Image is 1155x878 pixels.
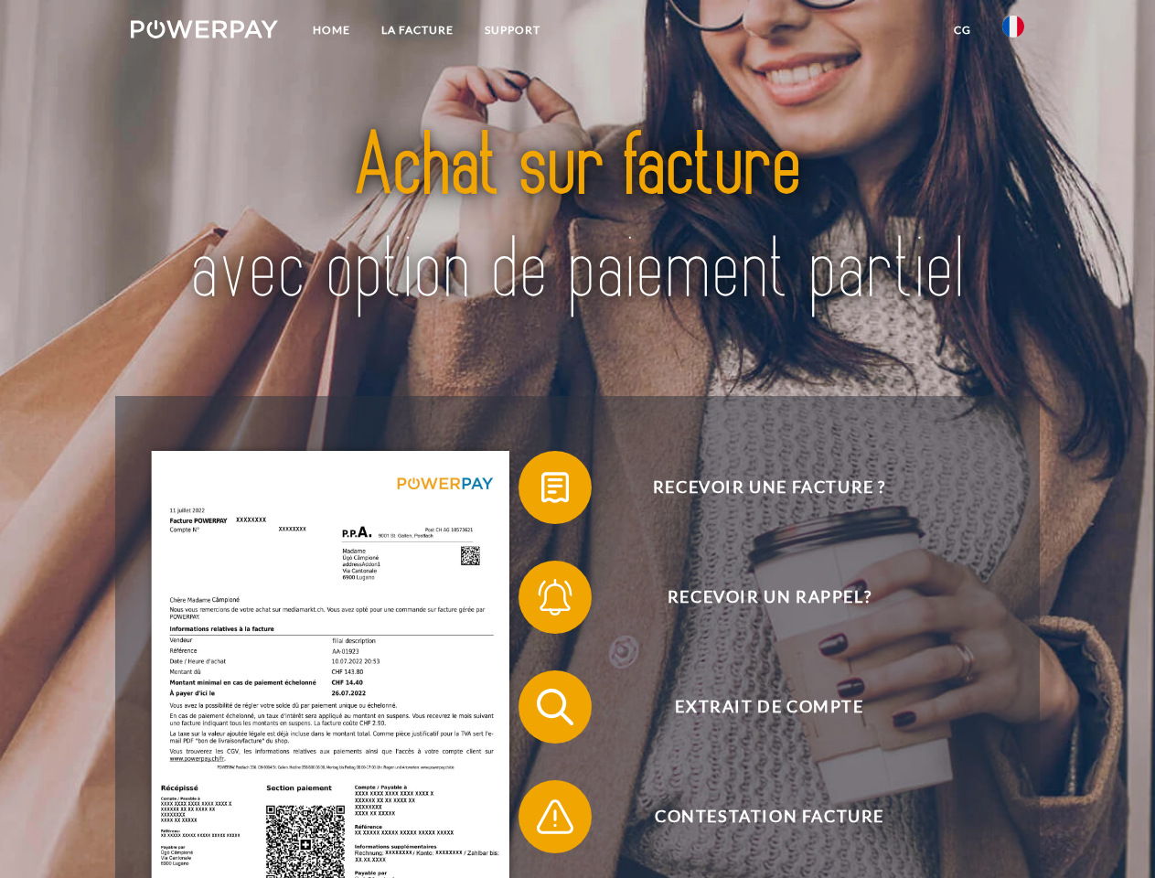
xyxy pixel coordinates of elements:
[938,14,987,47] a: CG
[545,451,993,524] span: Recevoir une facture ?
[131,20,278,38] img: logo-powerpay-white.svg
[519,670,994,744] button: Extrait de compte
[366,14,469,47] a: LA FACTURE
[1002,16,1024,37] img: fr
[519,561,994,634] button: Recevoir un rappel?
[545,561,993,634] span: Recevoir un rappel?
[175,88,980,350] img: title-powerpay_fr.svg
[519,780,994,853] button: Contestation Facture
[545,780,993,853] span: Contestation Facture
[532,684,578,730] img: qb_search.svg
[545,670,993,744] span: Extrait de compte
[519,451,994,524] button: Recevoir une facture ?
[469,14,556,47] a: Support
[532,574,578,620] img: qb_bell.svg
[532,794,578,840] img: qb_warning.svg
[297,14,366,47] a: Home
[532,465,578,510] img: qb_bill.svg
